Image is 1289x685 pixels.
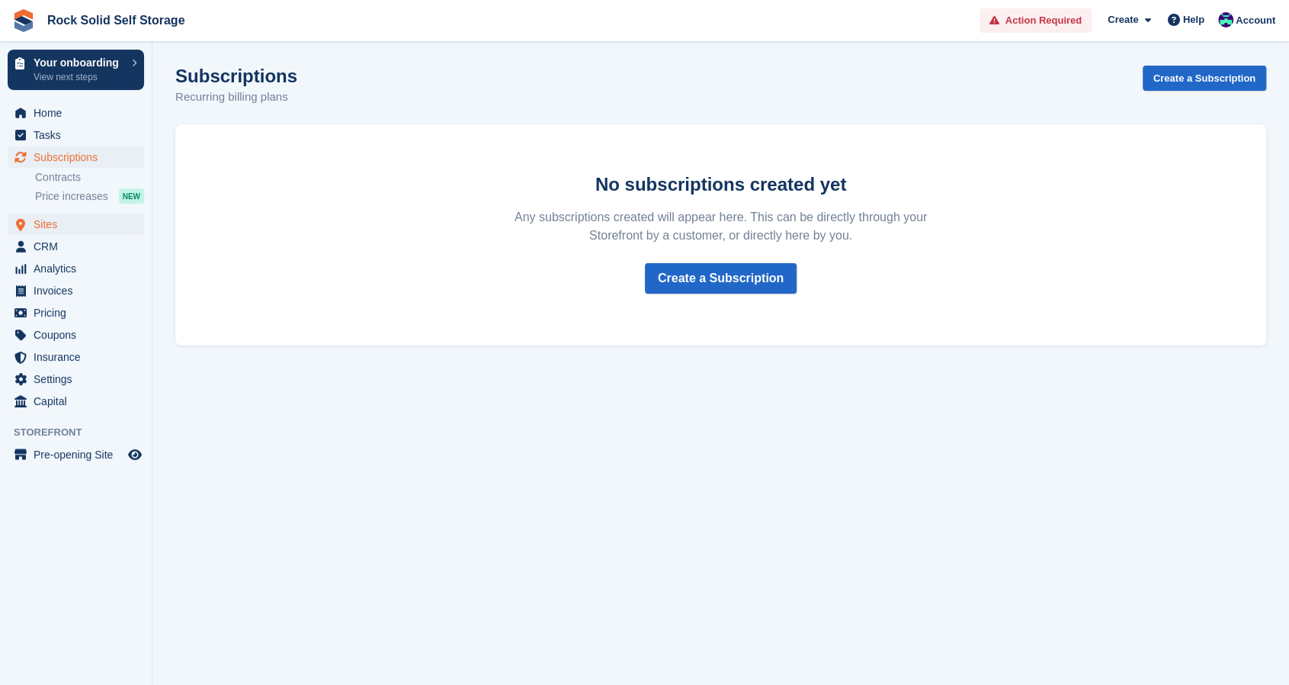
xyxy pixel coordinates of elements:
[8,214,144,235] a: menu
[34,214,125,235] span: Sites
[1218,12,1233,27] img: Steven Quinn
[41,8,191,33] a: Rock Solid Self Storage
[8,391,144,412] a: menu
[35,188,144,204] a: Price increases NEW
[35,189,108,204] span: Price increases
[34,324,125,346] span: Coupons
[175,88,297,106] p: Recurring billing plans
[645,263,797,294] a: Create a Subscription
[34,146,125,168] span: Subscriptions
[34,57,124,68] p: Your onboarding
[34,368,125,390] span: Settings
[126,445,144,464] a: Preview store
[34,124,125,146] span: Tasks
[8,146,144,168] a: menu
[8,102,144,124] a: menu
[8,346,144,368] a: menu
[34,258,125,279] span: Analytics
[8,324,144,346] a: menu
[1108,12,1138,27] span: Create
[34,102,125,124] span: Home
[980,8,1092,34] a: Action Required
[8,280,144,301] a: menu
[14,425,152,440] span: Storefront
[1236,13,1275,28] span: Account
[34,236,125,257] span: CRM
[8,124,144,146] a: menu
[34,444,125,465] span: Pre-opening Site
[8,368,144,390] a: menu
[1005,13,1082,28] span: Action Required
[1143,66,1266,91] a: Create a Subscription
[34,302,125,323] span: Pricing
[8,236,144,257] a: menu
[8,258,144,279] a: menu
[8,444,144,465] a: menu
[34,280,125,301] span: Invoices
[499,208,944,245] p: Any subscriptions created will appear here. This can be directly through your Storefront by a cus...
[34,346,125,368] span: Insurance
[175,66,297,86] h1: Subscriptions
[119,188,144,204] div: NEW
[35,170,144,185] a: Contracts
[595,174,846,195] strong: No subscriptions created yet
[8,50,144,90] a: Your onboarding View next steps
[12,9,35,32] img: stora-icon-8386f47178a22dfd0bd8f6a31ec36ba5ce8667c1dd55bd0f319d3a0aa187defe.svg
[34,70,124,84] p: View next steps
[1183,12,1204,27] span: Help
[8,302,144,323] a: menu
[34,391,125,412] span: Capital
